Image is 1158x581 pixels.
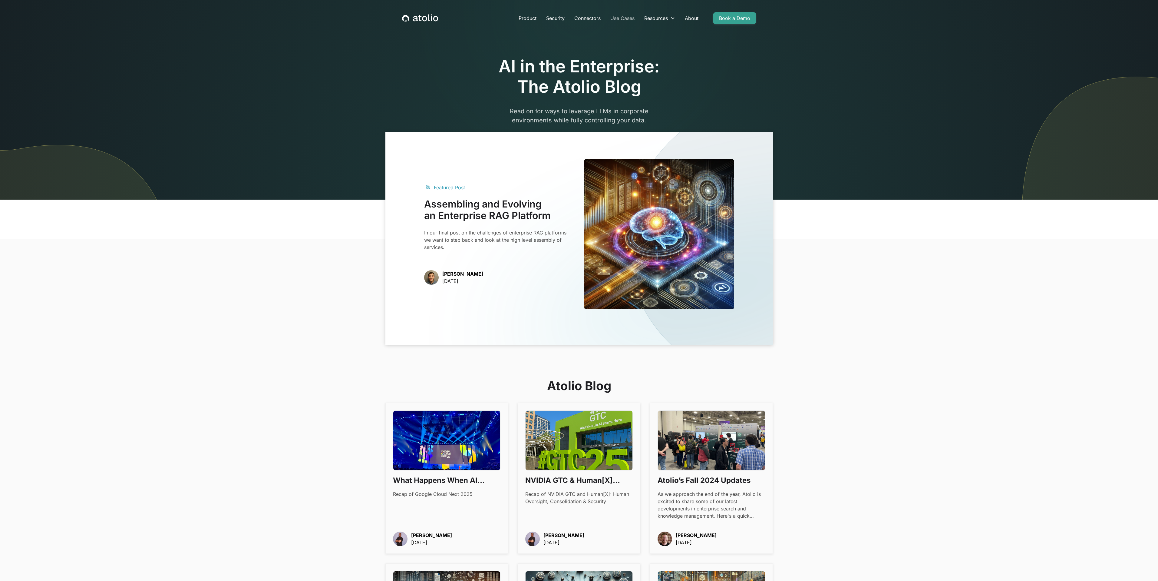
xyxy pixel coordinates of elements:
div: Resources [639,12,680,24]
a: What Happens When AI Becomes BoringRecap of Google Cloud Next 2025[PERSON_NAME][DATE] [385,403,508,554]
a: NVIDIA GTC & Human[X] 2025: What Matters in Enterprise AI [DATE]Recap of NVIDIA GTC and Human[X]:... [518,403,640,554]
a: Featured PostAssembling and Evolving an Enterprise RAG PlatformIn our final post on the challenge... [424,159,734,309]
p: [DATE] [543,539,584,546]
a: Book a Demo [713,12,756,24]
p: Read on for ways to leverage LLMs in corporate environments while fully controlling your data. [463,107,695,152]
p: [PERSON_NAME] [442,270,483,277]
p: [PERSON_NAME] [411,532,452,539]
img: bg [389,132,773,345]
a: Product [514,12,541,24]
p: [DATE] [411,539,452,546]
a: Use Cases [605,12,639,24]
p: [DATE] [676,539,717,546]
a: Atolio’s Fall 2024 UpdatesAs we approach the end of the year, Atolio is excited to share some of ... [650,403,773,554]
p: In our final post on the challenges of enterprise RAG platforms, we want to step back and look at... [424,229,574,251]
h3: NVIDIA GTC & Human[X] 2025: What Matters in Enterprise AI [DATE] [525,475,633,486]
h1: AI in the Enterprise: The Atolio Blog [463,56,695,97]
h2: Atolio Blog [385,379,773,393]
p: [DATE] [442,277,483,285]
div: Recap of NVIDIA GTC and Human[X]: Human Oversight, Consolidation & Security [525,490,633,505]
a: Connectors [569,12,605,24]
h3: Atolio’s Fall 2024 Updates [658,475,765,486]
h3: What Happens When AI Becomes Boring [393,475,500,486]
p: [PERSON_NAME] [676,532,717,539]
div: Resources [644,15,668,22]
a: home [402,14,438,22]
div: Recap of Google Cloud Next 2025 [393,490,500,498]
p: [PERSON_NAME] [543,532,584,539]
div: As we approach the end of the year, Atolio is excited to share some of our latest developments in... [658,490,765,520]
a: Security [541,12,569,24]
div: Featured Post [434,184,465,191]
h3: Assembling and Evolving an Enterprise RAG Platform [424,198,574,222]
a: About [680,12,703,24]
